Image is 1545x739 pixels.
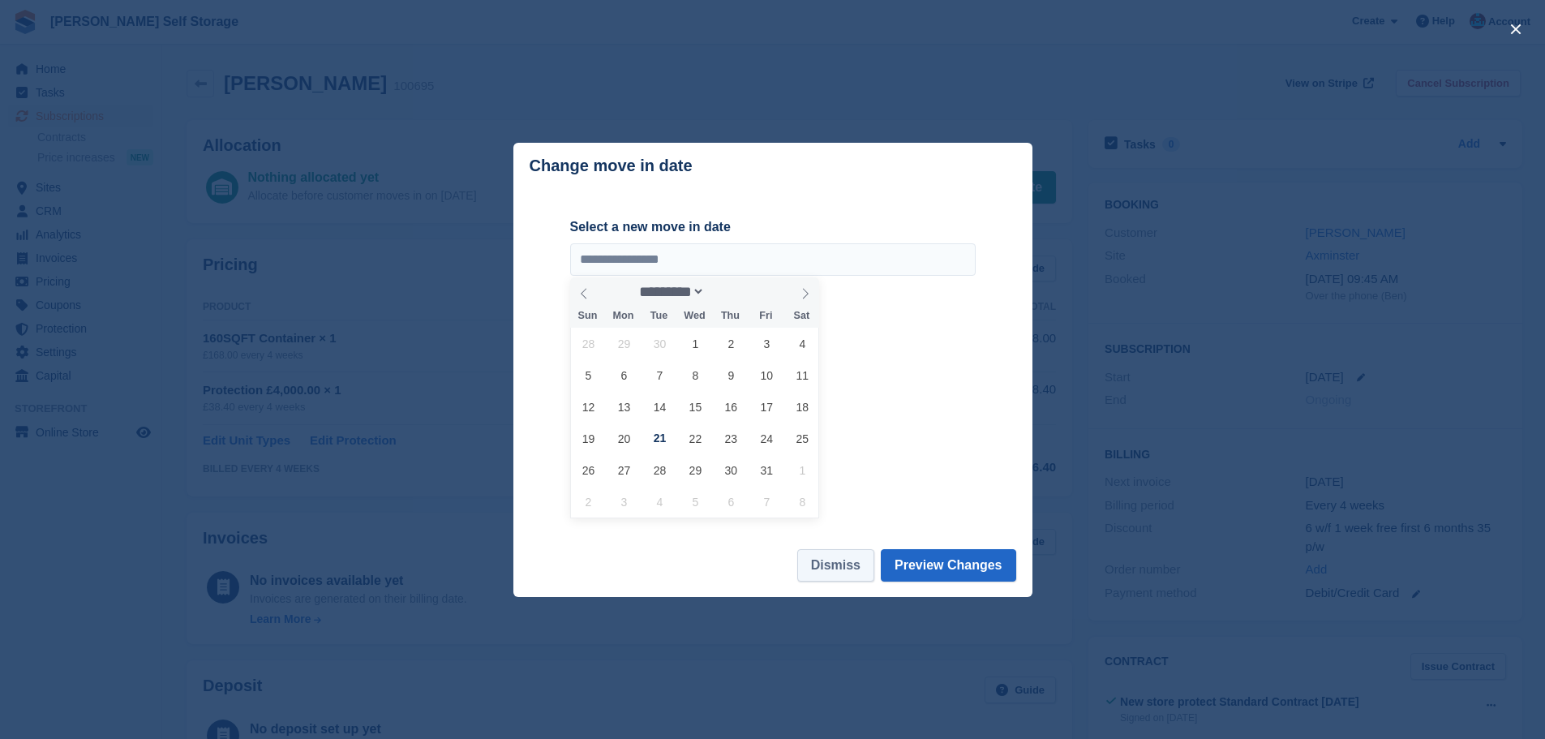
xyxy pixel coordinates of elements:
[608,391,640,423] span: October 13, 2025
[715,423,747,454] span: October 23, 2025
[573,359,604,391] span: October 5, 2025
[787,486,818,518] span: November 8, 2025
[715,328,747,359] span: October 2, 2025
[680,486,711,518] span: November 5, 2025
[787,391,818,423] span: October 18, 2025
[605,311,641,321] span: Mon
[608,328,640,359] span: September 29, 2025
[881,549,1016,582] button: Preview Changes
[787,359,818,391] span: October 11, 2025
[644,391,676,423] span: October 14, 2025
[573,486,604,518] span: November 2, 2025
[644,423,676,454] span: October 21, 2025
[680,359,711,391] span: October 8, 2025
[530,157,693,175] p: Change move in date
[751,486,783,518] span: November 7, 2025
[573,423,604,454] span: October 19, 2025
[644,486,676,518] span: November 4, 2025
[680,423,711,454] span: October 22, 2025
[573,391,604,423] span: October 12, 2025
[573,328,604,359] span: September 28, 2025
[570,217,976,237] label: Select a new move in date
[644,454,676,486] span: October 28, 2025
[608,423,640,454] span: October 20, 2025
[783,311,819,321] span: Sat
[680,454,711,486] span: October 29, 2025
[787,423,818,454] span: October 25, 2025
[570,311,606,321] span: Sun
[787,454,818,486] span: November 1, 2025
[573,454,604,486] span: October 26, 2025
[608,454,640,486] span: October 27, 2025
[644,328,676,359] span: September 30, 2025
[715,454,747,486] span: October 30, 2025
[641,311,676,321] span: Tue
[712,311,748,321] span: Thu
[751,454,783,486] span: October 31, 2025
[608,486,640,518] span: November 3, 2025
[676,311,712,321] span: Wed
[715,486,747,518] span: November 6, 2025
[751,391,783,423] span: October 17, 2025
[715,359,747,391] span: October 9, 2025
[680,328,711,359] span: October 1, 2025
[705,283,756,300] input: Year
[748,311,783,321] span: Fri
[1503,16,1529,42] button: close
[751,359,783,391] span: October 10, 2025
[680,391,711,423] span: October 15, 2025
[751,423,783,454] span: October 24, 2025
[608,359,640,391] span: October 6, 2025
[787,328,818,359] span: October 4, 2025
[644,359,676,391] span: October 7, 2025
[751,328,783,359] span: October 3, 2025
[715,391,747,423] span: October 16, 2025
[797,549,874,582] button: Dismiss
[633,283,705,300] select: Month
